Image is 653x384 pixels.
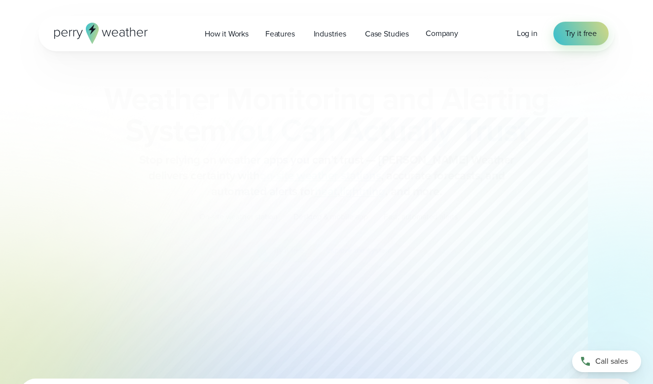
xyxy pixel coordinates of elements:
[265,28,295,40] span: Features
[517,28,538,39] a: Log in
[595,355,628,367] span: Call sales
[572,350,641,372] a: Call sales
[565,28,597,39] span: Try it free
[314,28,346,40] span: Industries
[365,28,409,40] span: Case Studies
[426,28,458,39] span: Company
[205,28,249,40] span: How it Works
[196,24,257,44] a: How it Works
[357,24,417,44] a: Case Studies
[553,22,609,45] a: Try it free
